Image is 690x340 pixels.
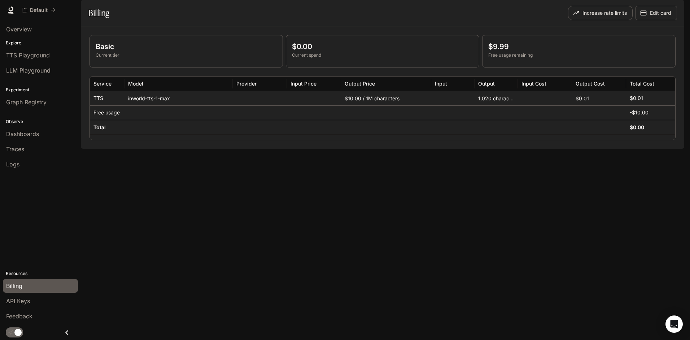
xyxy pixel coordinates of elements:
[93,109,120,116] p: Free usage
[96,41,277,52] p: Basic
[478,80,495,87] div: Output
[291,80,316,87] div: Input Price
[125,91,233,105] div: inworld-tts-1-max
[19,3,59,17] button: All workspaces
[345,80,375,87] div: Output Price
[636,6,677,20] button: Edit card
[572,91,626,105] div: $0.01
[665,315,683,333] div: Open Intercom Messenger
[236,80,257,87] div: Provider
[488,41,669,52] p: $9.99
[576,80,605,87] div: Output Cost
[88,6,109,20] h1: Billing
[521,80,546,87] div: Input Cost
[630,124,644,131] h6: $0.00
[30,7,48,13] p: Default
[128,80,143,87] div: Model
[93,95,103,102] p: TTS
[630,80,654,87] div: Total Cost
[292,41,473,52] p: $0.00
[630,109,648,116] p: -$10.00
[475,91,518,105] div: 1,020 characters
[568,6,633,20] button: Increase rate limits
[341,91,431,105] div: $10.00 / 1M characters
[630,95,643,102] p: $0.01
[488,52,669,58] p: Free usage remaining
[292,52,473,58] p: Current spend
[435,80,447,87] div: Input
[93,80,112,87] div: Service
[93,124,106,131] h6: Total
[96,52,277,58] p: Current tier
